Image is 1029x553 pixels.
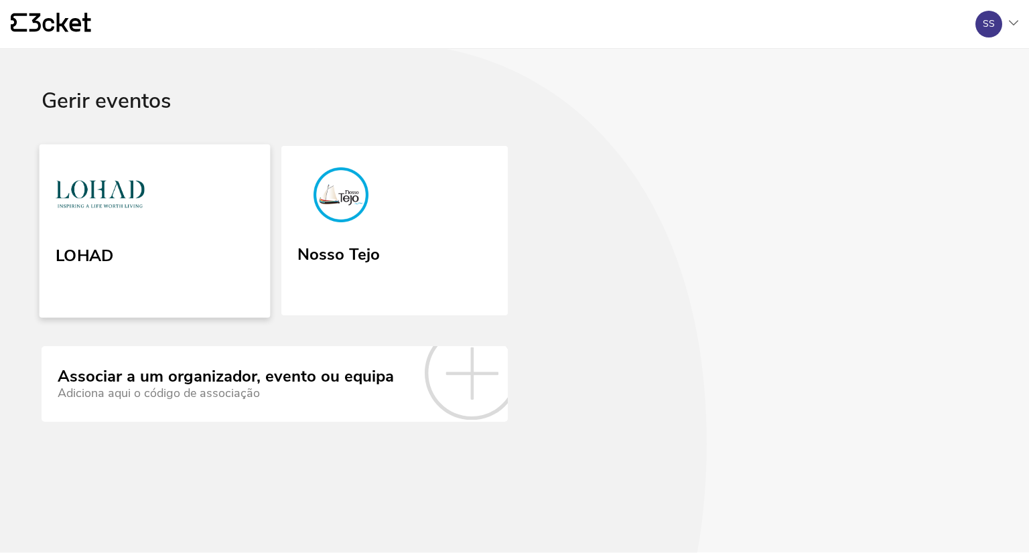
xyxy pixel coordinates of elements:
[983,19,995,29] div: SS
[56,241,114,265] div: LOHAD
[297,167,385,228] img: Nosso Tejo
[297,240,380,264] div: Nosso Tejo
[56,166,145,228] img: LOHAD
[11,13,91,35] a: {' '}
[42,346,508,421] a: Associar a um organizador, evento ou equipa Adiciona aqui o código de associação
[58,368,394,386] div: Associar a um organizador, evento ou equipa
[281,146,508,316] a: Nosso Tejo Nosso Tejo
[42,89,987,146] div: Gerir eventos
[58,386,394,400] div: Adiciona aqui o código de associação
[11,13,27,32] g: {' '}
[40,144,271,317] a: LOHAD LOHAD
